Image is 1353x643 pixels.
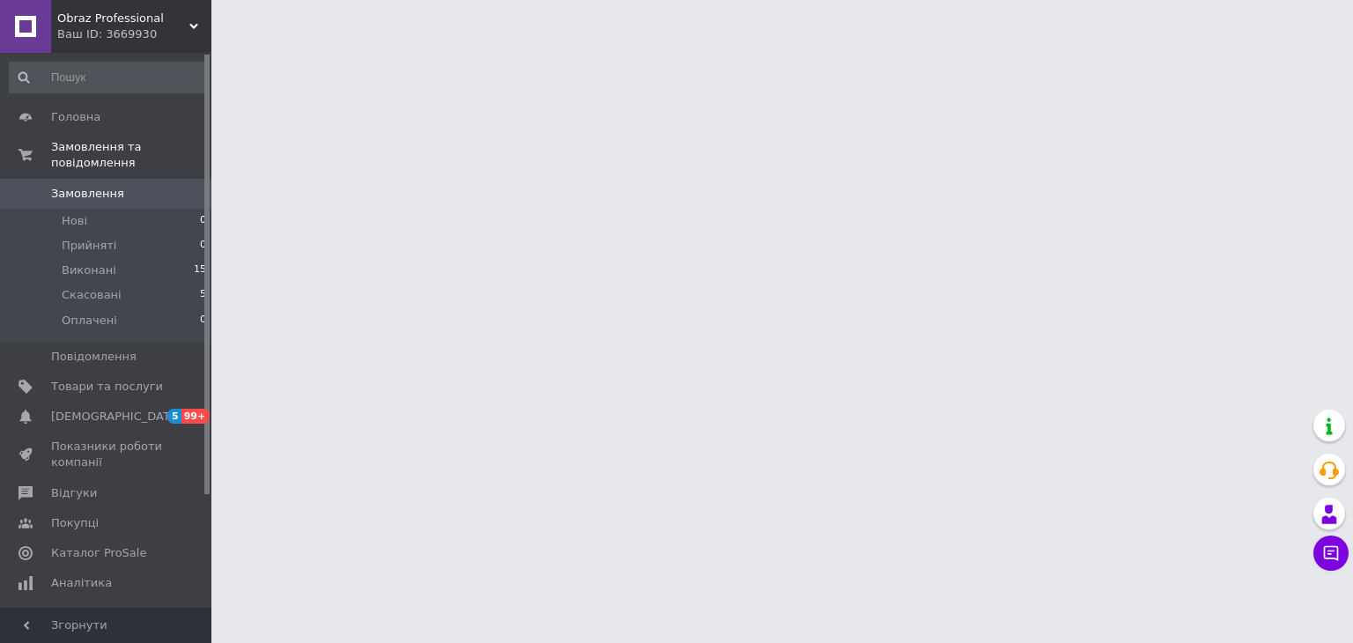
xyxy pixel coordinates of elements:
span: Оплачені [62,313,117,329]
span: 15 [194,262,206,278]
span: Виконані [62,262,116,278]
span: 99+ [181,409,211,424]
span: Скасовані [62,287,122,303]
span: Товари та послуги [51,379,163,395]
span: 0 [200,213,206,229]
span: 5 [167,409,181,424]
span: Повідомлення [51,349,137,365]
button: Чат з покупцем [1313,536,1349,571]
span: Головна [51,109,100,125]
span: Прийняті [62,238,116,254]
div: Ваш ID: 3669930 [57,26,211,42]
input: Пошук [9,62,208,93]
span: Відгуки [51,485,97,501]
span: Покупці [51,515,99,531]
span: 5 [200,287,206,303]
span: Нові [62,213,87,229]
span: [DEMOGRAPHIC_DATA] [51,409,181,425]
span: Замовлення [51,186,124,202]
span: 0 [200,238,206,254]
span: Каталог ProSale [51,545,146,561]
span: Аналітика [51,575,112,591]
span: 0 [200,313,206,329]
span: Замовлення та повідомлення [51,139,211,171]
span: Obraz Professional [57,11,189,26]
span: Показники роботи компанії [51,439,163,470]
span: Управління сайтом [51,605,163,637]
